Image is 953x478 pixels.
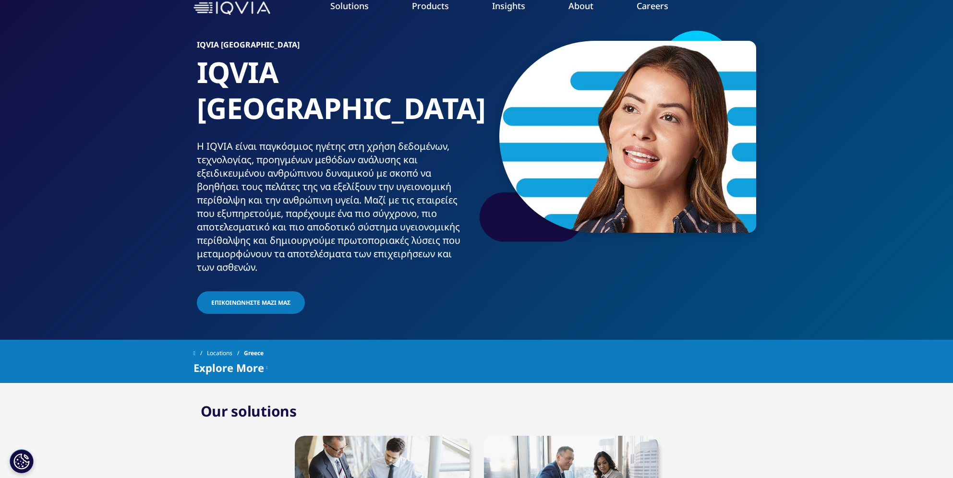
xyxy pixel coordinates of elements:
span: Επικοινωνήστε μαζί μας [211,299,290,307]
h6: IQVIA ​[GEOGRAPHIC_DATA] [197,41,473,54]
a: Επικοινωνήστε μαζί μας [197,291,305,314]
h2: Our solutions [201,402,297,421]
div: Η IQVIA είναι παγκόσμιος ηγέτης στη χρήση δεδομένων, τεχνολογίας, προηγμένων μεθόδων ανάλυσης και... [197,140,473,274]
h1: IQVIA [GEOGRAPHIC_DATA] [197,54,473,140]
span: Explore More [193,362,264,373]
a: Locations [207,345,244,362]
img: 15_rbuportraitoption.jpg [499,41,756,233]
span: Greece [244,345,264,362]
button: Cookies Settings [10,449,34,473]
